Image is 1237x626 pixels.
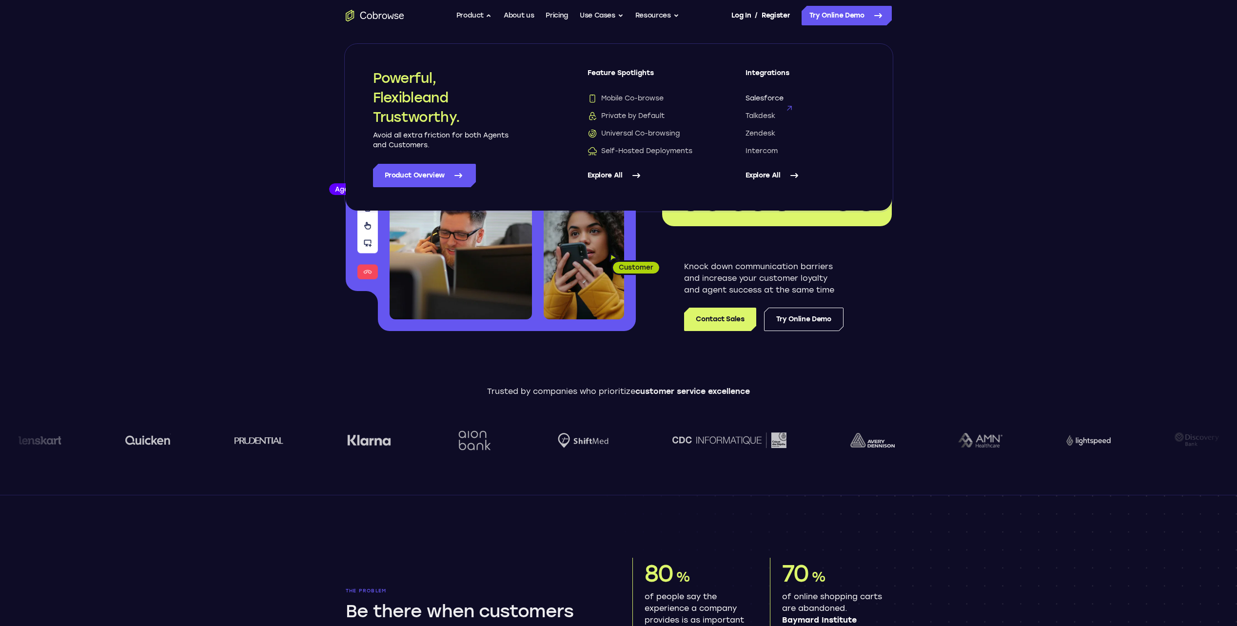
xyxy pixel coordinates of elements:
img: quicken [113,432,158,448]
img: Private by Default [588,111,597,121]
img: Mobile Co-browse [588,94,597,103]
img: avery-dennison [838,433,883,448]
a: Try Online Demo [802,6,892,25]
span: Talkdesk [746,111,775,121]
span: Salesforce [746,94,784,103]
span: Self-Hosted Deployments [588,146,692,156]
img: CDC Informatique [661,432,775,448]
h2: Powerful, Flexible and Trustworthy. [373,68,510,127]
a: Intercom [746,146,864,156]
a: Explore All [746,164,864,187]
p: of online shopping carts are abandoned. [782,591,884,626]
span: Integrations [746,68,864,86]
a: Talkdesk [746,111,864,121]
span: Feature Spotlights [588,68,707,86]
button: Resources [635,6,679,25]
a: Contact Sales [684,308,756,331]
button: Use Cases [580,6,624,25]
span: 70 [782,559,809,587]
a: Register [762,6,790,25]
span: Universal Co-browsing [588,129,680,138]
span: customer service excellence [635,387,750,396]
img: Klarna [335,434,379,446]
p: Knock down communication barriers and increase your customer loyalty and agent success at the sam... [684,261,844,296]
img: A customer holding their phone [544,204,624,319]
span: Mobile Co-browse [588,94,664,103]
span: Intercom [746,146,778,156]
p: Avoid all extra friction for both Agents and Customers. [373,131,510,150]
p: The problem [346,588,605,594]
img: Lightspeed [1054,435,1099,445]
span: Zendesk [746,129,775,138]
span: 80 [645,559,674,587]
img: Self-Hosted Deployments [588,146,597,156]
a: Self-Hosted DeploymentsSelf-Hosted Deployments [588,146,707,156]
a: About us [504,6,534,25]
a: Mobile Co-browseMobile Co-browse [588,94,707,103]
span: Private by Default [588,111,665,121]
img: prudential [222,436,272,444]
span: Baymard Institute [782,614,884,626]
span: % [676,568,690,585]
span: / [755,10,758,21]
a: Explore All [588,164,707,187]
a: Zendesk [746,129,864,138]
a: Try Online Demo [764,308,844,331]
button: Product [456,6,492,25]
a: Log In [731,6,751,25]
img: A customer support agent talking on the phone [390,145,532,319]
a: Go to the home page [346,10,404,21]
img: Aion Bank [443,421,482,460]
img: AMN Healthcare [946,433,991,448]
a: Salesforce [746,94,864,103]
a: Pricing [546,6,568,25]
a: Private by DefaultPrivate by Default [588,111,707,121]
a: Universal Co-browsingUniversal Co-browsing [588,129,707,138]
img: Universal Co-browsing [588,129,597,138]
a: Product Overview [373,164,476,187]
img: Shiftmed [546,433,597,448]
span: % [811,568,825,585]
